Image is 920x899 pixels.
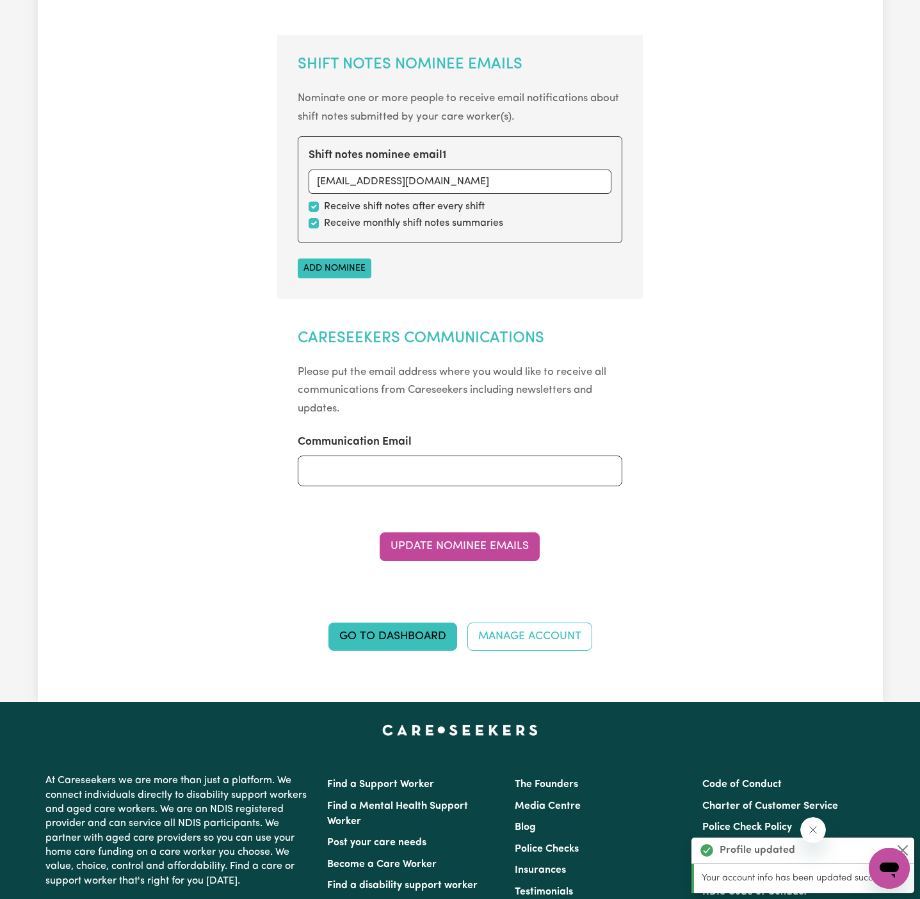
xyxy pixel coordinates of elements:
[467,623,592,651] a: Manage Account
[328,623,457,651] a: Go to Dashboard
[800,817,826,843] iframe: Close message
[869,848,910,889] iframe: Button to launch messaging window
[327,779,434,790] a: Find a Support Worker
[298,259,371,278] button: Add nominee
[324,216,503,231] label: Receive monthly shift notes summaries
[327,838,426,848] a: Post your care needs
[720,843,795,858] strong: Profile updated
[298,93,619,122] small: Nominate one or more people to receive email notifications about shift notes submitted by your ca...
[515,779,578,790] a: The Founders
[515,865,566,875] a: Insurances
[515,822,536,832] a: Blog
[702,887,807,897] a: NDIS Code of Conduct
[309,147,446,164] label: Shift notes nominee email 1
[702,779,782,790] a: Code of Conduct
[327,880,478,891] a: Find a disability support worker
[702,822,792,832] a: Police Check Policy
[45,768,312,893] p: At Careseekers we are more than just a platform. We connect individuals directly to disability su...
[702,801,838,811] a: Charter of Customer Service
[298,56,622,74] h2: Shift Notes Nominee Emails
[327,859,437,870] a: Become a Care Worker
[702,871,907,886] p: Your account info has been updated successfully
[895,843,910,858] button: Close
[298,330,622,348] h2: Careseekers Communications
[8,9,77,19] span: Need any help?
[382,725,538,735] a: Careseekers home page
[515,844,579,854] a: Police Checks
[298,434,412,450] label: Communication Email
[515,887,573,897] a: Testimonials
[298,367,606,415] small: Please put the email address where you would like to receive all communications from Careseekers ...
[515,801,581,811] a: Media Centre
[327,801,468,827] a: Find a Mental Health Support Worker
[324,199,485,214] label: Receive shift notes after every shift
[380,532,540,561] button: Update Nominee Emails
